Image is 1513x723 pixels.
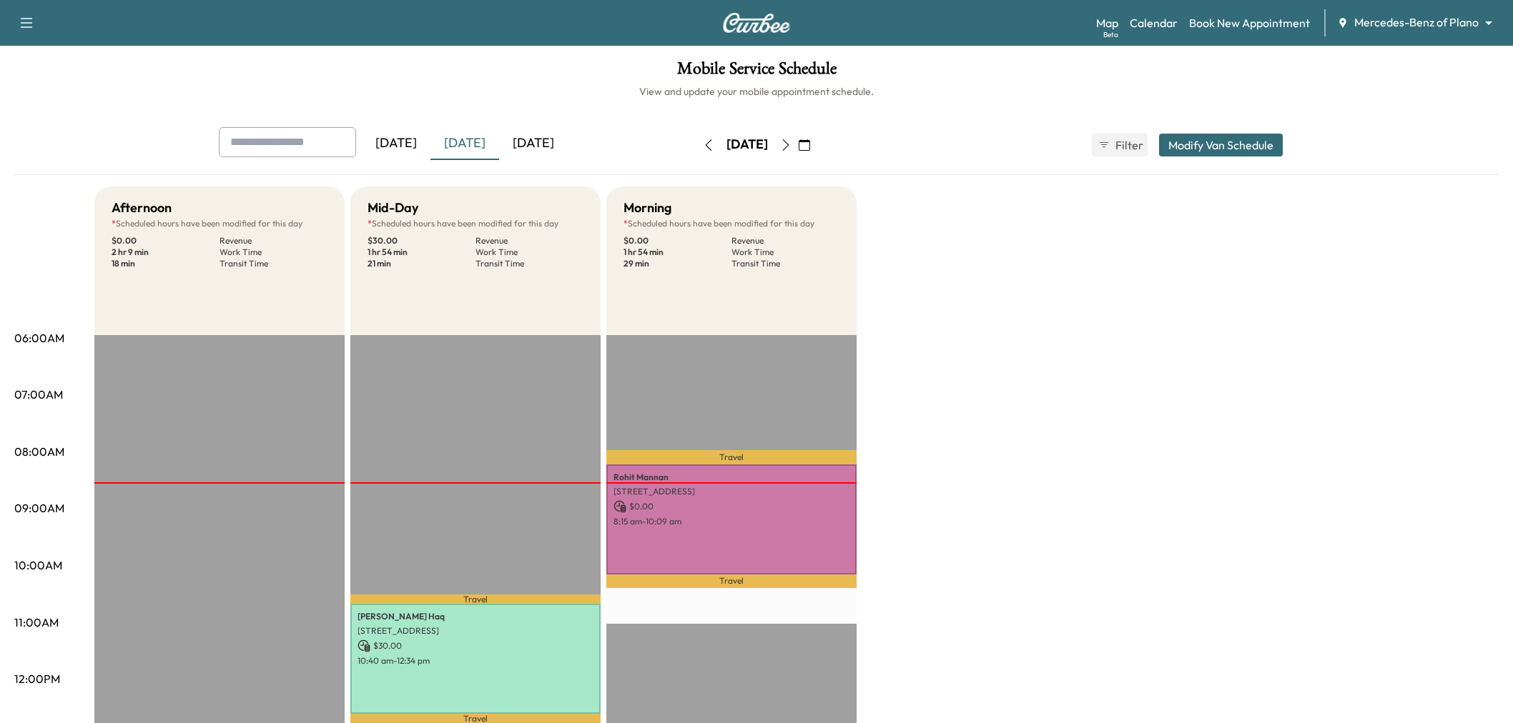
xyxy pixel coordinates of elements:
p: 08:00AM [14,443,64,460]
div: [DATE] [430,127,499,160]
div: [DATE] [726,136,768,154]
p: Work Time [475,246,583,258]
p: $ 30.00 [368,235,475,246]
h5: Mid-Day [368,198,418,218]
p: 10:40 am - 12:34 pm [358,655,593,667]
h1: Mobile Service Schedule [14,60,1499,84]
div: [DATE] [362,127,430,160]
p: 1 hr 54 min [624,246,731,258]
p: $ 30.00 [358,639,593,652]
p: Travel [606,450,857,464]
p: 07:00AM [14,386,63,403]
p: 21 min [368,258,475,269]
p: Revenue [731,235,839,246]
h6: View and update your mobile appointment schedule. [14,84,1499,99]
p: $ 0.00 [613,500,849,513]
p: Scheduled hours have been modified for this day [112,218,327,229]
p: 12:00PM [14,670,60,687]
h5: Morning [624,198,671,218]
p: Scheduled hours have been modified for this day [624,218,839,229]
p: 8:15 am - 10:09 am [613,516,849,527]
p: 10:00AM [14,557,62,574]
span: Filter [1115,136,1141,154]
div: Beta [1103,29,1118,40]
p: Work Time [220,246,327,258]
p: 29 min [624,258,731,269]
p: 18 min [112,258,220,269]
p: Transit Time [220,258,327,269]
p: $ 0.00 [624,235,731,246]
p: 1 hr 54 min [368,246,475,258]
p: $ 0.00 [112,235,220,246]
p: Revenue [220,235,327,246]
div: [DATE] [499,127,568,160]
p: [PERSON_NAME] Haq [358,611,593,622]
p: 11:00AM [14,614,59,631]
p: Scheduled hours have been modified for this day [368,218,583,229]
p: 09:00AM [14,499,64,517]
p: Rohit Mannan [613,472,849,483]
a: Book New Appointment [1189,14,1310,31]
h5: Afternoon [112,198,172,218]
p: Work Time [731,246,839,258]
p: [STREET_ADDRESS] [358,625,593,637]
button: Modify Van Schedule [1159,134,1283,156]
span: Mercedes-Benz of Plano [1354,14,1479,31]
p: Travel [606,574,857,588]
p: 06:00AM [14,329,64,346]
a: Calendar [1130,14,1178,31]
img: Curbee Logo [722,13,791,33]
button: Filter [1092,134,1148,156]
p: Travel [350,594,601,604]
p: Transit Time [475,258,583,269]
p: 2 hr 9 min [112,246,220,258]
p: [STREET_ADDRESS] [613,486,849,497]
p: Transit Time [731,258,839,269]
p: Revenue [475,235,583,246]
a: MapBeta [1096,14,1118,31]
